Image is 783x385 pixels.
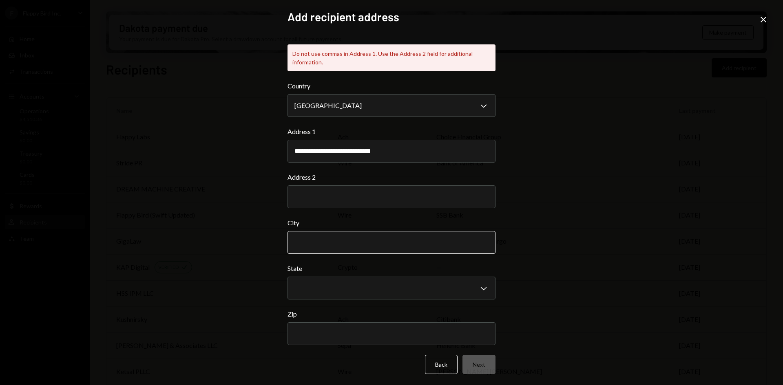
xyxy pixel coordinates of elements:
[288,309,495,319] label: Zip
[288,264,495,273] label: State
[288,9,495,25] h2: Add recipient address
[288,172,495,182] label: Address 2
[288,44,495,71] div: Do not use commas in Address 1. Use the Address 2 field for additional information.
[288,127,495,136] label: Address 1
[288,81,495,91] label: Country
[288,277,495,299] button: State
[288,94,495,117] button: Country
[425,355,458,374] button: Back
[288,218,495,228] label: City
